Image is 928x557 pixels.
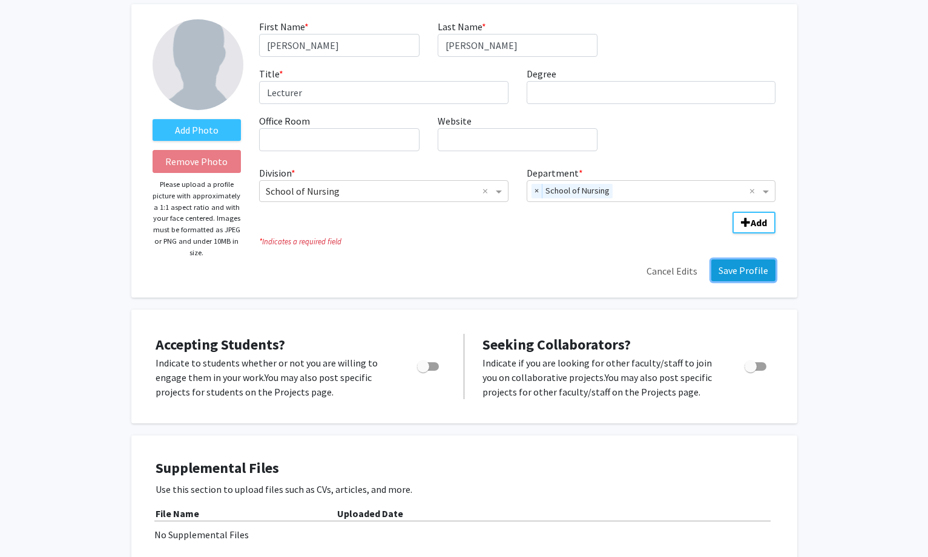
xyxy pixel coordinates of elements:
div: No Supplemental Files [154,527,774,542]
span: Clear all [749,184,760,198]
label: AddProfile Picture [153,119,242,141]
b: File Name [156,507,199,520]
iframe: Chat [9,503,51,548]
button: Add Division/Department [732,212,775,233]
div: Department [518,166,785,202]
ng-select: Department [527,180,776,202]
button: Cancel Edits [639,259,705,282]
p: Use this section to upload files such as CVs, articles, and more. [156,482,773,497]
b: Add [751,217,767,229]
span: Accepting Students? [156,335,285,354]
span: × [531,184,542,198]
label: Degree [527,67,556,81]
span: Clear all [482,184,493,198]
p: Indicate to students whether or not you are willing to engage them in your work. You may also pos... [156,356,394,399]
div: Division [250,166,518,202]
label: Website [438,114,472,128]
img: Profile Picture [153,19,243,110]
div: Toggle [412,356,446,374]
label: Title [259,67,283,81]
p: Please upload a profile picture with approximately a 1:1 aspect ratio and with your face centered... [153,179,242,258]
ng-select: Division [259,180,508,202]
div: Toggle [740,356,773,374]
label: Last Name [438,19,486,34]
span: School of Nursing [542,184,613,198]
p: Indicate if you are looking for other faculty/staff to join you on collaborative projects. You ma... [482,356,722,399]
span: Seeking Collaborators? [482,335,631,354]
button: Remove Photo [153,150,242,173]
label: Office Room [259,114,310,128]
i: Indicates a required field [259,236,775,247]
h4: Supplemental Files [156,460,773,477]
button: Save Profile [711,259,775,281]
label: First Name [259,19,309,34]
b: Uploaded Date [337,507,403,520]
